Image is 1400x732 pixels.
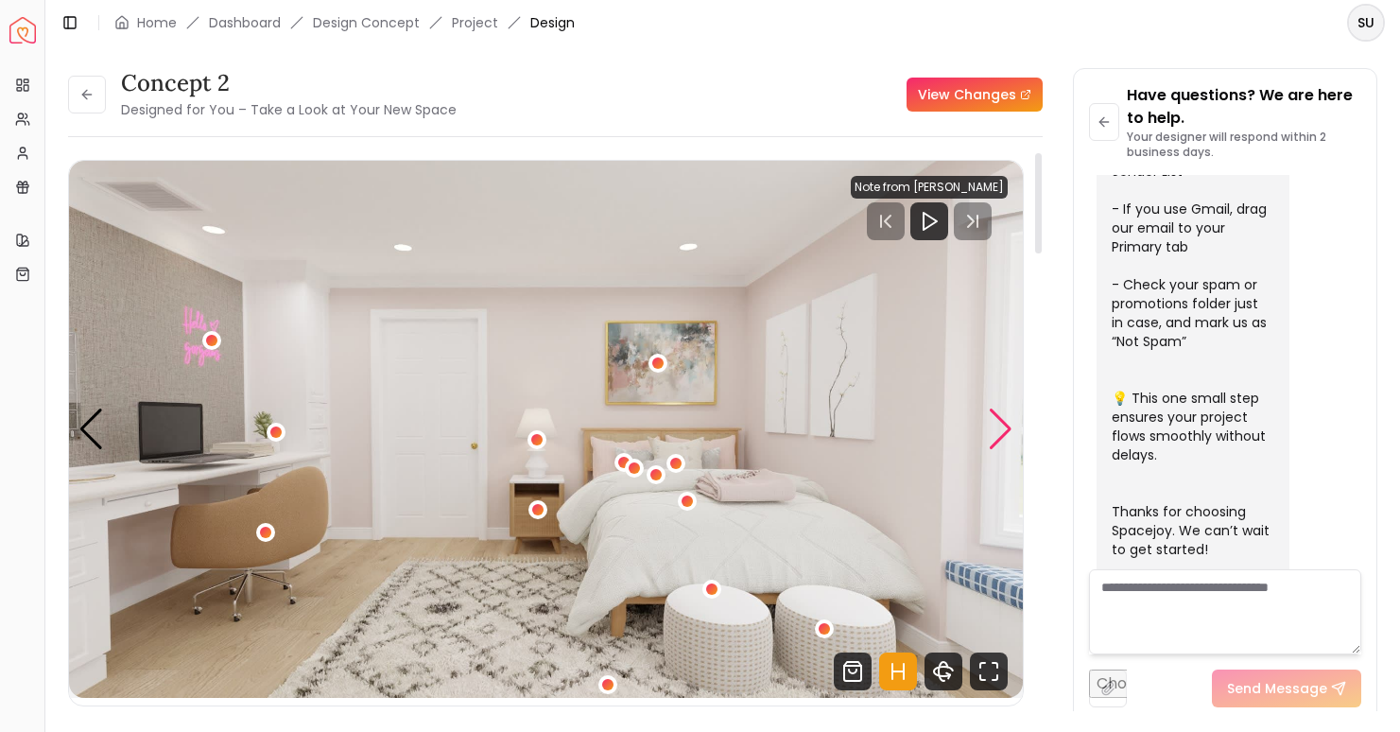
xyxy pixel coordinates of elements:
button: SU [1347,4,1385,42]
div: Carousel [69,161,1023,698]
span: Design [530,13,575,32]
div: Previous slide [78,409,104,450]
p: Have questions? We are here to help. [1127,84,1361,130]
h3: concept 2 [121,68,457,98]
div: 2 / 5 [69,161,1023,698]
span: SU [1349,6,1383,40]
div: Note from [PERSON_NAME] [851,176,1008,199]
svg: Play [918,210,941,233]
a: Spacejoy [9,17,36,44]
div: Next slide [988,409,1013,450]
a: Home [137,13,177,32]
svg: Hotspots Toggle [879,653,917,690]
img: Spacejoy Logo [9,17,36,44]
nav: breadcrumb [114,13,575,32]
small: Designed for You – Take a Look at Your New Space [121,100,457,119]
svg: Shop Products from this design [834,653,872,690]
img: Design Render 2 [69,161,1023,698]
a: View Changes [907,78,1043,112]
svg: 360 View [925,653,962,690]
p: Your designer will respond within 2 business days. [1127,130,1361,160]
a: Project [452,13,498,32]
svg: Fullscreen [970,653,1008,690]
a: Dashboard [209,13,281,32]
li: Design Concept [313,13,420,32]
